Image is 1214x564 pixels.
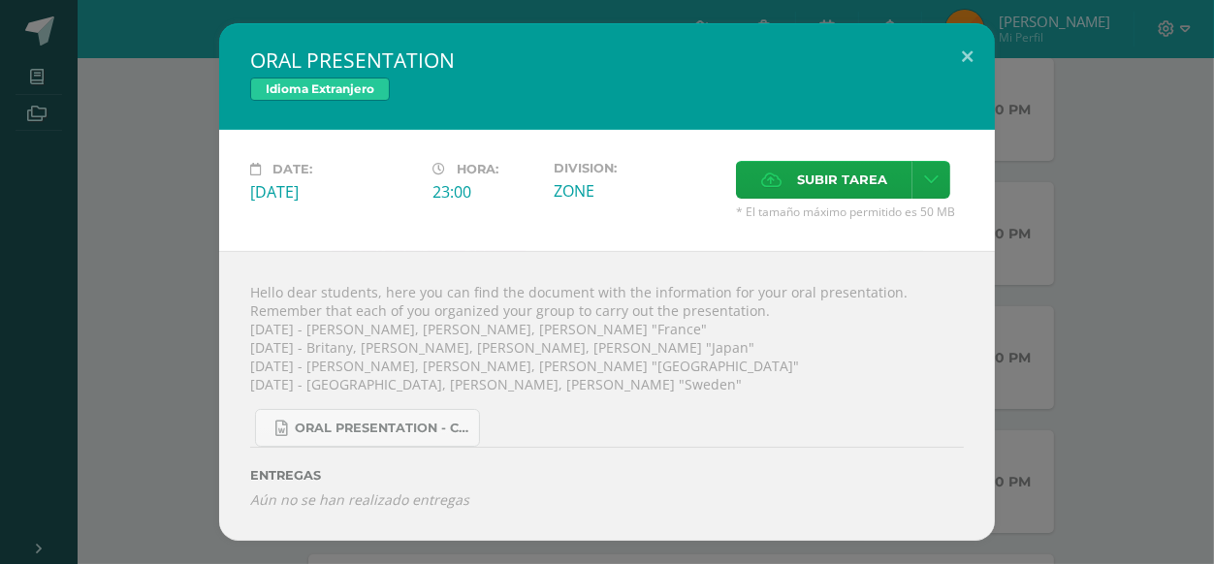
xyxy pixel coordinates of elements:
[250,78,390,101] span: Idioma Extranjero
[250,47,964,74] h2: ORAL PRESENTATION
[250,181,417,203] div: [DATE]
[250,490,964,509] i: Aún no se han realizado entregas
[432,181,538,203] div: 23:00
[272,162,312,176] span: Date:
[554,161,720,175] label: Division:
[797,162,887,198] span: Subir tarea
[219,251,995,540] div: Hello dear students, here you can find the document with the information for your oral presentati...
[554,180,720,202] div: ZONE
[736,204,964,220] span: * El tamaño máximo permitido es 50 MB
[250,468,964,483] label: ENTREGAS
[255,409,480,447] a: ORAL PRESENTATION - COUNTRY.docx
[457,162,498,176] span: Hora:
[295,421,469,436] span: ORAL PRESENTATION - COUNTRY.docx
[940,23,995,89] button: Close (Esc)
